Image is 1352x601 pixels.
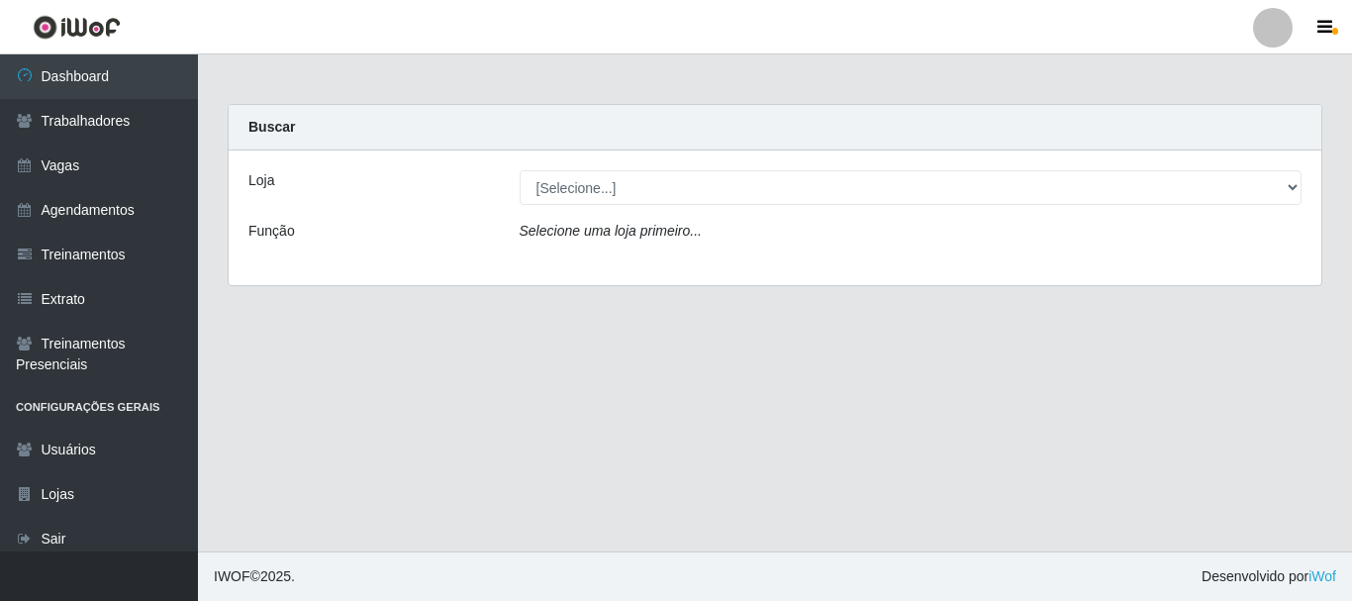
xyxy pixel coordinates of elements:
span: © 2025 . [214,566,295,587]
span: IWOF [214,568,250,584]
span: Desenvolvido por [1202,566,1336,587]
strong: Buscar [248,119,295,135]
img: CoreUI Logo [33,15,121,40]
a: iWof [1308,568,1336,584]
label: Função [248,221,295,242]
i: Selecione uma loja primeiro... [520,223,702,239]
label: Loja [248,170,274,191]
